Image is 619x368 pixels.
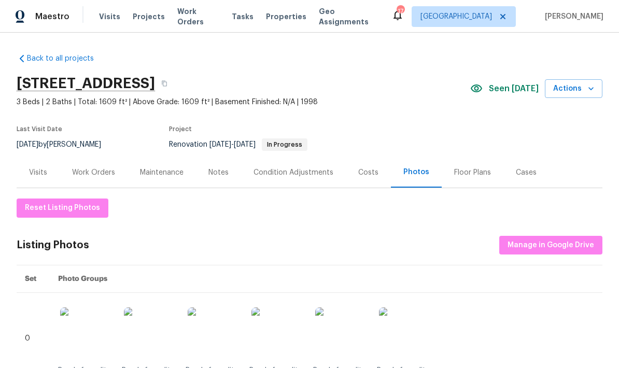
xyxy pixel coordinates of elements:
span: [GEOGRAPHIC_DATA] [420,11,492,22]
button: Reset Listing Photos [17,199,108,218]
span: Project [169,126,192,132]
a: Back to all projects [17,53,116,64]
span: [DATE] [234,141,256,148]
div: Costs [358,167,378,178]
span: [DATE] [17,141,38,148]
div: Listing Photos [17,240,89,250]
div: Photos [403,167,429,177]
span: Visits [99,11,120,22]
span: Tasks [232,13,254,20]
button: Actions [545,79,602,98]
div: Visits [29,167,47,178]
span: Renovation [169,141,307,148]
div: Condition Adjustments [254,167,333,178]
span: Geo Assignments [319,6,379,27]
button: Manage in Google Drive [499,236,602,255]
span: Seen [DATE] [489,83,539,94]
span: [DATE] [209,141,231,148]
span: [PERSON_NAME] [541,11,603,22]
span: Actions [553,82,594,95]
span: 3 Beds | 2 Baths | Total: 1609 ft² | Above Grade: 1609 ft² | Basement Finished: N/A | 1998 [17,97,470,107]
div: Cases [516,167,537,178]
span: Last Visit Date [17,126,62,132]
th: Set [17,265,50,293]
span: - [209,141,256,148]
span: Reset Listing Photos [25,202,100,215]
span: Manage in Google Drive [508,239,594,252]
button: Copy Address [155,74,174,93]
span: Properties [266,11,306,22]
div: by [PERSON_NAME] [17,138,114,151]
th: Photo Groups [50,265,602,293]
div: Work Orders [72,167,115,178]
span: Work Orders [177,6,219,27]
div: 17 [397,6,404,17]
div: Maintenance [140,167,184,178]
div: Notes [208,167,229,178]
span: In Progress [263,141,306,148]
span: Projects [133,11,165,22]
div: Floor Plans [454,167,491,178]
span: Maestro [35,11,69,22]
